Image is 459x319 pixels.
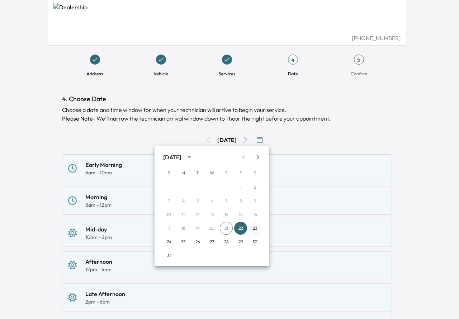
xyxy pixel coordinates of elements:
[234,166,247,180] span: Friday
[249,235,261,248] button: 30
[162,166,175,180] span: Sunday
[249,222,261,235] button: 23
[162,249,175,262] button: 31
[162,235,175,248] button: 24
[205,166,218,180] span: Wednesday
[220,235,233,248] button: 28
[234,222,247,235] button: 22
[183,151,195,163] button: calendar view is open, switch to year view
[249,166,261,180] span: Saturday
[251,150,265,164] button: Next month
[177,166,190,180] span: Monday
[191,166,204,180] span: Tuesday
[163,153,181,161] div: [DATE]
[205,235,218,248] button: 27
[177,235,190,248] button: 25
[234,235,247,248] button: 29
[220,166,233,180] span: Thursday
[191,235,204,248] button: 26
